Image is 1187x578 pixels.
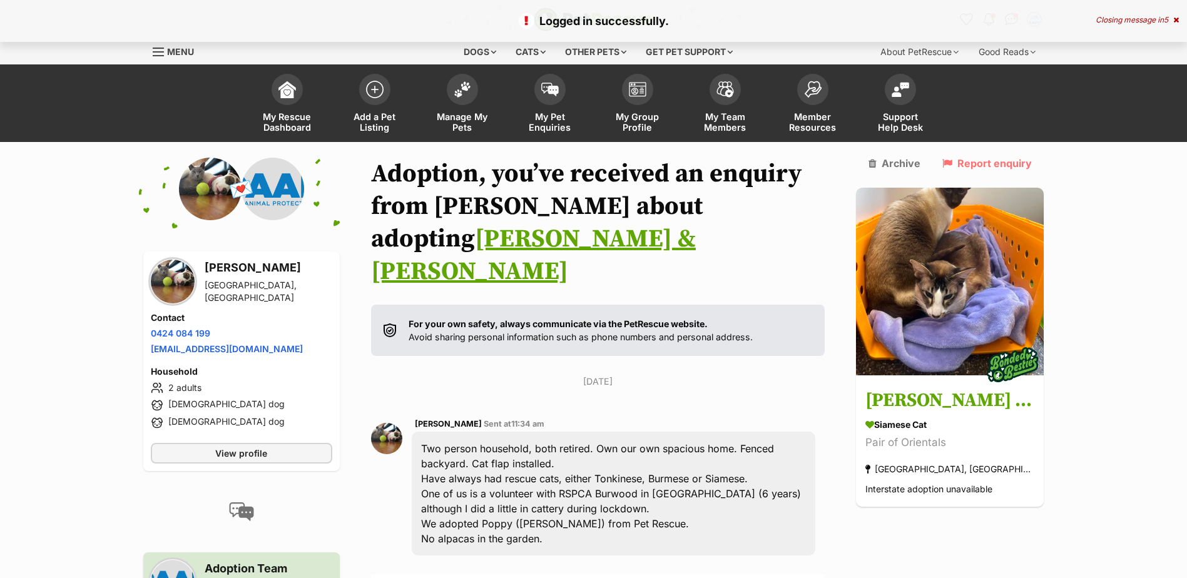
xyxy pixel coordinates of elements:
span: Support Help Desk [872,111,929,133]
div: Good Reads [970,39,1044,64]
img: Ian Sprawson profile pic [371,423,402,454]
h3: [PERSON_NAME] [205,259,332,276]
span: Add a Pet Listing [347,111,403,133]
div: About PetRescue [872,39,967,64]
li: [DEMOGRAPHIC_DATA] dog [151,415,332,430]
div: Closing message in [1096,16,1179,24]
a: My Team Members [681,68,769,142]
img: help-desk-icon-fdf02630f3aa405de69fd3d07c3f3aa587a6932b1a1747fa1d2bba05be0121f9.svg [892,82,909,97]
div: [GEOGRAPHIC_DATA], [GEOGRAPHIC_DATA] [865,461,1034,478]
span: My Pet Enquiries [522,111,578,133]
li: [DEMOGRAPHIC_DATA] dog [151,398,332,413]
div: Siamese Cat [865,418,1034,432]
span: My Rescue Dashboard [259,111,315,133]
span: Interstate adoption unavailable [865,484,992,495]
span: 💌 [227,176,255,203]
img: pet-enquiries-icon-7e3ad2cf08bfb03b45e93fb7055b45f3efa6380592205ae92323e6603595dc1f.svg [541,83,559,96]
a: Archive [869,158,920,169]
div: Pair of Orientals [865,435,1034,452]
span: Sent at [484,419,544,428]
img: add-pet-listing-icon-0afa8454b4691262ce3f59096e99ab1cd57d4a30225e0717b998d2c9b9846f56.svg [366,81,384,98]
p: Logged in successfully. [13,13,1174,29]
img: dashboard-icon-eb2f2d2d3e046f16d808141f083e7271f6b2e854fb5c12c21221c1fb7104beca.svg [278,81,296,98]
a: View profile [151,443,332,464]
p: Avoid sharing personal information such as phone numbers and personal address. [409,317,753,344]
h3: [PERSON_NAME] & [PERSON_NAME] [865,387,1034,415]
span: My Group Profile [609,111,666,133]
img: conversation-icon-4a6f8262b818ee0b60e3300018af0b2d0b884aa5de6e9bcb8d3d4eeb1a70a7c4.svg [229,502,254,521]
h4: Household [151,365,332,378]
div: Other pets [556,39,635,64]
strong: For your own safety, always communicate via the PetRescue website. [409,318,708,329]
img: bonded besties [981,334,1044,397]
span: 11:34 am [511,419,544,428]
a: 0424 084 199 [151,328,210,338]
span: [PERSON_NAME] [415,419,482,428]
a: Add a Pet Listing [331,68,419,142]
img: Minnie & Oscar [856,188,1044,375]
img: group-profile-icon-3fa3cf56718a62981997c0bc7e787c4b2cf8bcc04b72c1350f741eb67cf2f40e.svg [629,82,646,97]
a: [EMAIL_ADDRESS][DOMAIN_NAME] [151,343,303,354]
img: Australian Animal Protection Society (AAPS) profile pic [242,158,304,220]
a: Support Help Desk [857,68,944,142]
div: [GEOGRAPHIC_DATA], [GEOGRAPHIC_DATA] [205,279,332,304]
a: Manage My Pets [419,68,506,142]
a: Report enquiry [942,158,1032,169]
span: My Team Members [697,111,753,133]
img: Ian Sprawson profile pic [151,260,195,303]
h4: Contact [151,312,332,324]
img: Ian Sprawson profile pic [179,158,242,220]
span: Member Resources [785,111,841,133]
span: Menu [167,46,194,57]
div: Two person household, both retired. Own our own spacious home. Fenced backyard. Cat flap installe... [412,432,816,555]
p: [DATE] [371,375,825,388]
h1: Adoption, you’ve received an enquiry from [PERSON_NAME] about adopting [371,158,825,288]
li: 2 adults [151,380,332,395]
a: My Group Profile [594,68,681,142]
a: My Pet Enquiries [506,68,594,142]
div: Cats [507,39,554,64]
span: 5 [1164,15,1168,24]
h3: Adoption Team [205,560,332,577]
a: [PERSON_NAME] & [PERSON_NAME] [371,223,696,287]
div: Dogs [455,39,505,64]
img: manage-my-pets-icon-02211641906a0b7f246fdf0571729dbe1e7629f14944591b6c1af311fb30b64b.svg [454,81,471,98]
img: member-resources-icon-8e73f808a243e03378d46382f2149f9095a855e16c252ad45f914b54edf8863c.svg [804,81,822,98]
div: Get pet support [637,39,741,64]
span: View profile [215,447,267,460]
a: Member Resources [769,68,857,142]
span: Manage My Pets [434,111,491,133]
a: Menu [153,39,203,62]
img: team-members-icon-5396bd8760b3fe7c0b43da4ab00e1e3bb1a5d9ba89233759b79545d2d3fc5d0d.svg [716,81,734,98]
a: [PERSON_NAME] & [PERSON_NAME] Siamese Cat Pair of Orientals [GEOGRAPHIC_DATA], [GEOGRAPHIC_DATA] ... [856,378,1044,507]
a: My Rescue Dashboard [243,68,331,142]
